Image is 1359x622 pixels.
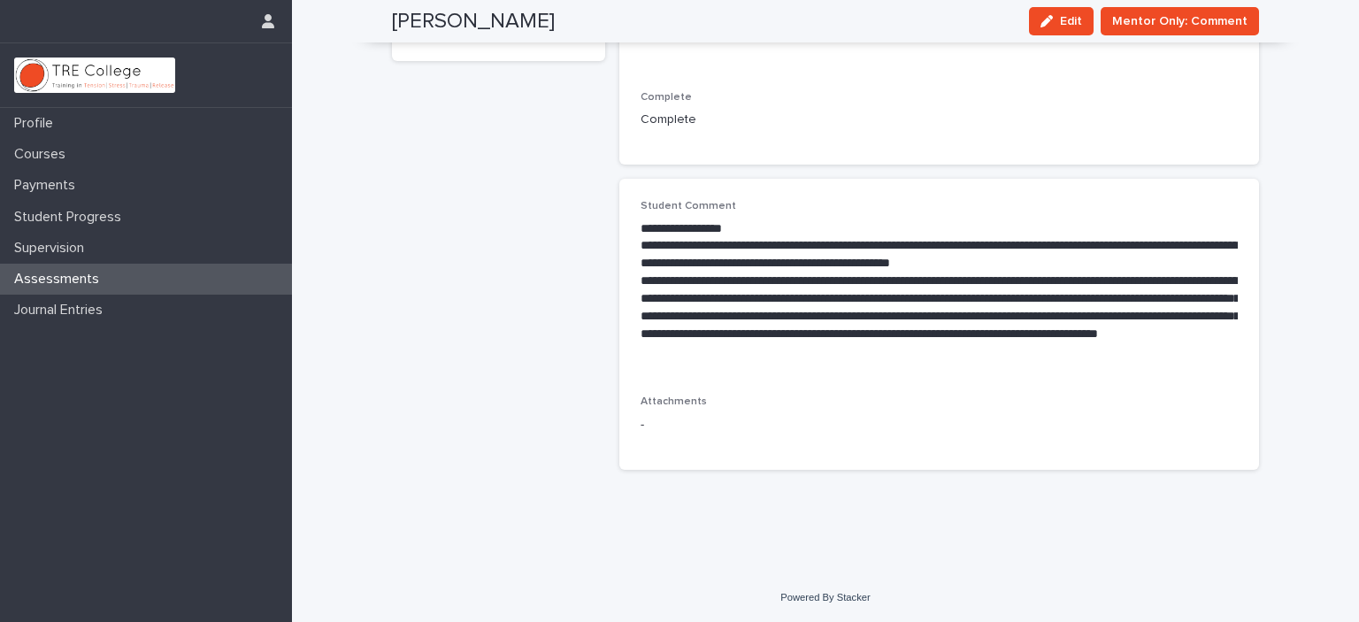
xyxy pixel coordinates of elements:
[1112,12,1248,30] span: Mentor Only: Comment
[7,271,113,288] p: Assessments
[14,58,175,93] img: L01RLPSrRaOWR30Oqb5K
[641,92,692,103] span: Complete
[1029,7,1094,35] button: Edit
[7,146,80,163] p: Courses
[641,416,825,434] p: -
[641,111,1238,129] p: Complete
[7,302,117,319] p: Journal Entries
[1060,15,1082,27] span: Edit
[7,240,98,257] p: Supervision
[780,592,870,603] a: Powered By Stacker
[7,115,67,132] p: Profile
[7,209,135,226] p: Student Progress
[7,177,89,194] p: Payments
[392,9,555,35] h2: [PERSON_NAME]
[641,396,707,407] span: Attachments
[641,201,736,211] span: Student Comment
[1101,7,1259,35] button: Mentor Only: Comment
